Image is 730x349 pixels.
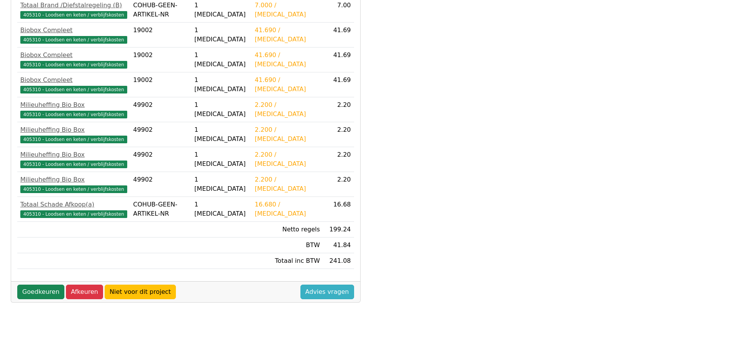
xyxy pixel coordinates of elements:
[194,75,248,94] div: 1 [MEDICAL_DATA]
[194,175,248,193] div: 1 [MEDICAL_DATA]
[20,75,127,94] a: Biobox Compleet405310 - Loodsen en keten / verblijfskosten
[20,26,127,35] div: Biobox Compleet
[130,23,192,48] td: 19002
[20,125,127,144] a: Milieuheffing Bio Box405310 - Loodsen en keten / verblijfskosten
[323,97,354,122] td: 2.20
[20,1,127,10] div: Totaal Brand /Diefstalregeling (B)
[323,172,354,197] td: 2.20
[20,51,127,60] div: Biobox Compleet
[194,150,248,169] div: 1 [MEDICAL_DATA]
[252,222,323,238] td: Netto regels
[300,285,354,299] a: Advies vragen
[194,26,248,44] div: 1 [MEDICAL_DATA]
[20,150,127,169] a: Milieuheffing Bio Box405310 - Loodsen en keten / verblijfskosten
[20,175,127,193] a: Milieuheffing Bio Box405310 - Loodsen en keten / verblijfskosten
[323,238,354,253] td: 41.84
[130,122,192,147] td: 49902
[323,122,354,147] td: 2.20
[20,175,127,184] div: Milieuheffing Bio Box
[194,200,248,218] div: 1 [MEDICAL_DATA]
[130,197,192,222] td: COHUB-GEEN-ARTIKEL-NR
[20,51,127,69] a: Biobox Compleet405310 - Loodsen en keten / verblijfskosten
[323,253,354,269] td: 241.08
[20,86,127,93] span: 405310 - Loodsen en keten / verblijfskosten
[252,253,323,269] td: Totaal inc BTW
[20,75,127,85] div: Biobox Compleet
[255,26,320,44] div: 41.690 / [MEDICAL_DATA]
[130,147,192,172] td: 49902
[255,51,320,69] div: 41.690 / [MEDICAL_DATA]
[323,197,354,222] td: 16.68
[20,200,127,209] div: Totaal Schade Afkoop(a)
[20,1,127,19] a: Totaal Brand /Diefstalregeling (B)405310 - Loodsen en keten / verblijfskosten
[323,72,354,97] td: 41.69
[20,100,127,110] div: Milieuheffing Bio Box
[255,1,320,19] div: 7.000 / [MEDICAL_DATA]
[252,238,323,253] td: BTW
[20,36,127,44] span: 405310 - Loodsen en keten / verblijfskosten
[130,72,192,97] td: 19002
[255,125,320,144] div: 2.200 / [MEDICAL_DATA]
[194,51,248,69] div: 1 [MEDICAL_DATA]
[105,285,176,299] a: Niet voor dit project
[255,100,320,119] div: 2.200 / [MEDICAL_DATA]
[194,100,248,119] div: 1 [MEDICAL_DATA]
[323,222,354,238] td: 199.24
[20,210,127,218] span: 405310 - Loodsen en keten / verblijfskosten
[20,26,127,44] a: Biobox Compleet405310 - Loodsen en keten / verblijfskosten
[194,1,248,19] div: 1 [MEDICAL_DATA]
[20,61,127,69] span: 405310 - Loodsen en keten / verblijfskosten
[20,111,127,118] span: 405310 - Loodsen en keten / verblijfskosten
[323,147,354,172] td: 2.20
[130,48,192,72] td: 19002
[323,23,354,48] td: 41.69
[255,200,320,218] div: 16.680 / [MEDICAL_DATA]
[323,48,354,72] td: 41.69
[20,11,127,19] span: 405310 - Loodsen en keten / verblijfskosten
[20,136,127,143] span: 405310 - Loodsen en keten / verblijfskosten
[255,175,320,193] div: 2.200 / [MEDICAL_DATA]
[20,125,127,134] div: Milieuheffing Bio Box
[130,172,192,197] td: 49902
[255,75,320,94] div: 41.690 / [MEDICAL_DATA]
[194,125,248,144] div: 1 [MEDICAL_DATA]
[17,285,64,299] a: Goedkeuren
[20,150,127,159] div: Milieuheffing Bio Box
[20,185,127,193] span: 405310 - Loodsen en keten / verblijfskosten
[130,97,192,122] td: 49902
[20,100,127,119] a: Milieuheffing Bio Box405310 - Loodsen en keten / verblijfskosten
[255,150,320,169] div: 2.200 / [MEDICAL_DATA]
[20,200,127,218] a: Totaal Schade Afkoop(a)405310 - Loodsen en keten / verblijfskosten
[20,161,127,168] span: 405310 - Loodsen en keten / verblijfskosten
[66,285,103,299] a: Afkeuren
